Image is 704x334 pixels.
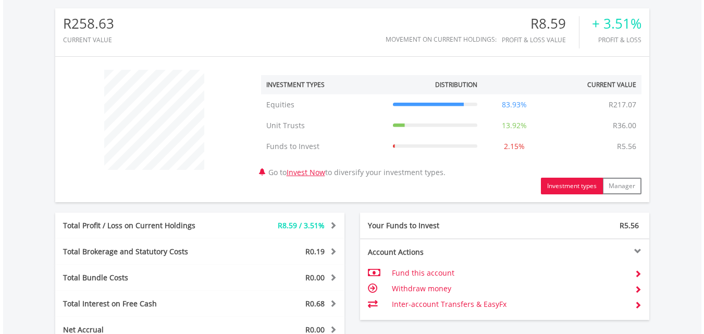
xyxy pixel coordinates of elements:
td: R5.56 [612,136,641,157]
div: Go to to diversify your investment types. [253,65,649,194]
span: R5.56 [620,220,639,230]
td: R217.07 [603,94,641,115]
button: Manager [602,178,641,194]
td: Equities [261,94,388,115]
td: Inter-account Transfers & EasyFx [392,296,626,312]
div: R258.63 [63,16,114,31]
td: 2.15% [483,136,546,157]
div: Total Interest on Free Cash [55,299,224,309]
div: CURRENT VALUE [63,36,114,43]
button: Investment types [541,178,603,194]
div: Your Funds to Invest [360,220,505,231]
div: Total Profit / Loss on Current Holdings [55,220,224,231]
div: Total Bundle Costs [55,273,224,283]
div: Total Brokerage and Statutory Costs [55,246,224,257]
th: Current Value [546,75,641,94]
div: Profit & Loss [592,36,641,43]
a: Invest Now [287,167,325,177]
td: 13.92% [483,115,546,136]
span: R0.19 [305,246,325,256]
td: 83.93% [483,94,546,115]
div: R8.59 [502,16,579,31]
div: + 3.51% [592,16,641,31]
td: R36.00 [608,115,641,136]
div: Account Actions [360,247,505,257]
td: Fund this account [392,265,626,281]
td: Funds to Invest [261,136,388,157]
div: Profit & Loss Value [502,36,579,43]
span: R0.00 [305,273,325,282]
th: Investment Types [261,75,388,94]
td: Withdraw money [392,281,626,296]
span: R8.59 / 3.51% [278,220,325,230]
div: Movement on Current Holdings: [386,36,497,43]
td: Unit Trusts [261,115,388,136]
div: Distribution [435,80,477,89]
span: R0.68 [305,299,325,308]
